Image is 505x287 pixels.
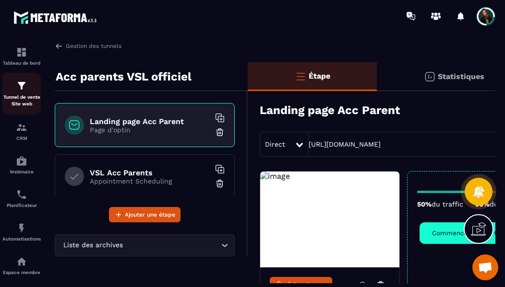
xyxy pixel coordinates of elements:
[56,67,192,86] p: Acc parents VSL officiel
[90,168,210,177] h6: VSL Acc Parents
[90,177,210,185] p: Appointment Scheduling
[90,126,210,134] p: Page d'optin
[215,127,225,137] img: trash
[61,240,125,251] span: Liste des archives
[2,203,41,208] p: Planificateur
[13,9,100,26] img: logo
[16,155,27,167] img: automations
[16,122,27,133] img: formation
[16,46,27,58] img: formation
[2,136,41,141] p: CRM
[438,72,484,81] p: Statistiques
[432,200,463,208] span: du traffic
[2,60,41,66] p: Tableau de bord
[309,71,330,80] p: Étape
[309,140,381,148] a: [URL][DOMAIN_NAME]
[125,240,219,251] input: Search for option
[90,117,210,126] h6: Landing page Acc Parent
[2,115,41,148] a: formationformationCRM
[55,234,235,256] div: Search for option
[16,189,27,200] img: scheduler
[260,172,290,181] img: image
[2,169,41,174] p: Webinaire
[2,148,41,182] a: automationsautomationsWebinaire
[2,215,41,249] a: automationsautomationsAutomatisations
[2,73,41,115] a: formationformationTunnel de vente Site web
[295,70,306,82] img: bars-o.4a397970.svg
[265,140,285,148] span: Direct
[16,256,27,267] img: automations
[260,103,400,117] h3: Landing page Acc Parent
[2,249,41,282] a: automationsautomationsEspace membre
[109,207,180,222] button: Ajouter une étape
[2,270,41,275] p: Espace membre
[55,42,121,50] a: Gestion des tunnels
[417,200,463,208] p: 50%
[16,222,27,234] img: automations
[2,94,41,107] p: Tunnel de vente Site web
[2,236,41,241] p: Automatisations
[2,39,41,73] a: formationformationTableau de bord
[16,80,27,92] img: formation
[215,179,225,188] img: trash
[2,182,41,215] a: schedulerschedulerPlanificateur
[125,210,175,219] span: Ajouter une étape
[55,42,63,50] img: arrow
[472,254,498,280] div: Ouvrir le chat
[424,71,435,82] img: stats.20deebd0.svg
